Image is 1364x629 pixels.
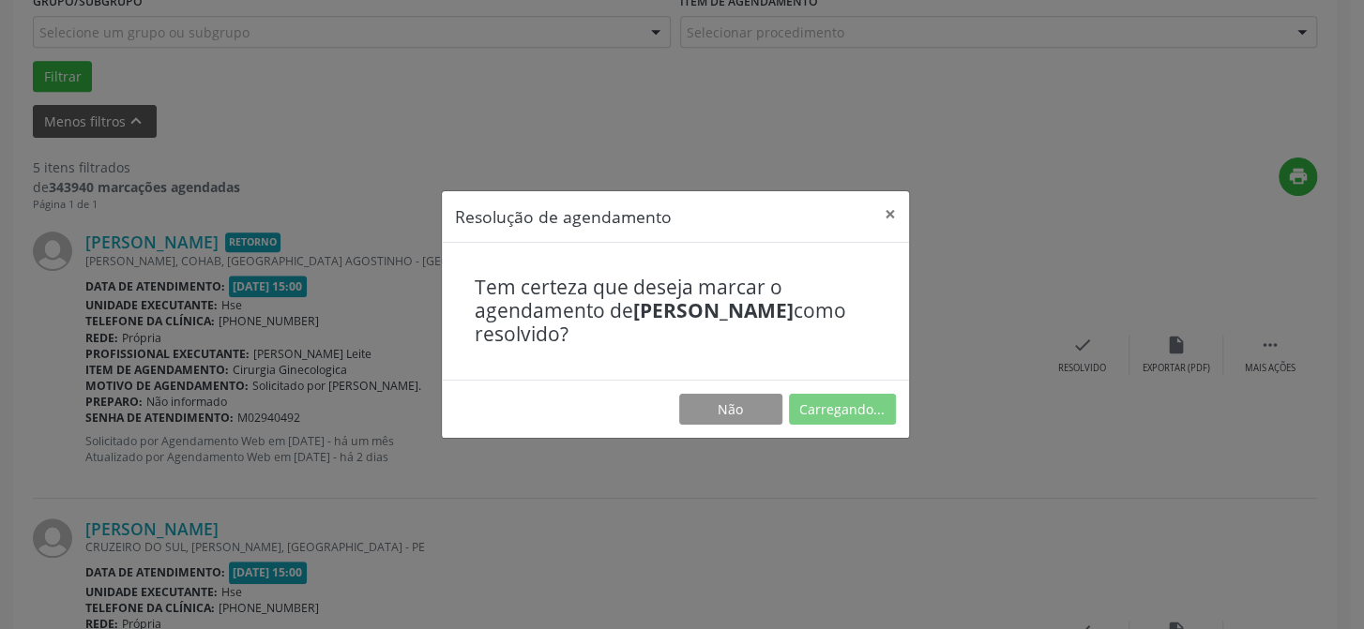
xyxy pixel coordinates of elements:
button: Close [871,191,909,237]
b: [PERSON_NAME] [633,297,794,323]
button: Carregando... [789,394,896,426]
h5: Resolução de agendamento [455,204,672,229]
h4: Tem certeza que deseja marcar o agendamento de como resolvido? [475,276,876,347]
button: Não [679,394,782,426]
